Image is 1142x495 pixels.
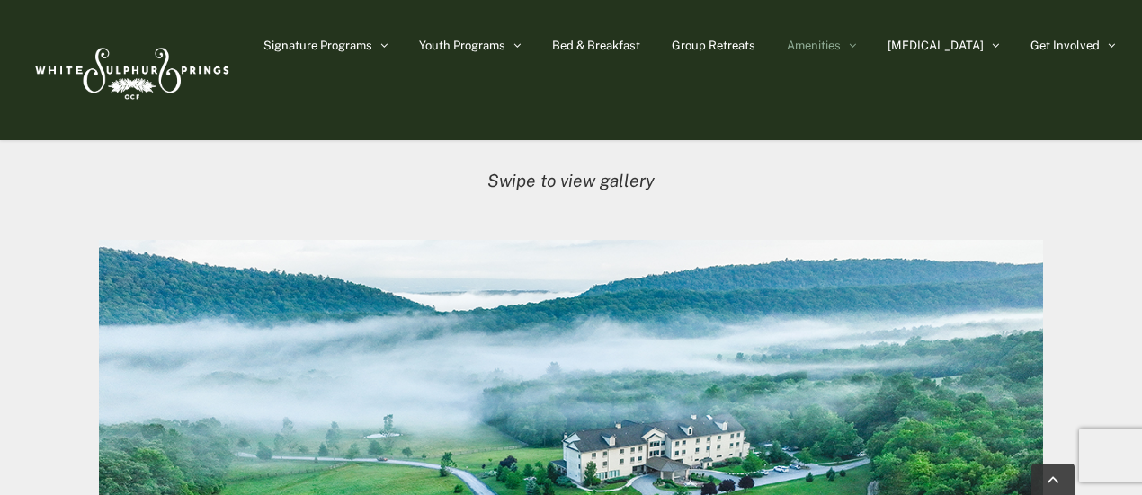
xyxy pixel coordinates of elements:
span: Youth Programs [419,40,505,51]
em: Swipe to view gallery [487,171,655,190]
img: White Sulphur Springs Logo [27,28,234,112]
span: Bed & Breakfast [552,40,640,51]
span: Group Retreats [672,40,755,51]
span: Amenities [787,40,841,51]
span: [MEDICAL_DATA] [888,40,984,51]
span: Signature Programs [263,40,372,51]
span: Get Involved [1030,40,1100,51]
